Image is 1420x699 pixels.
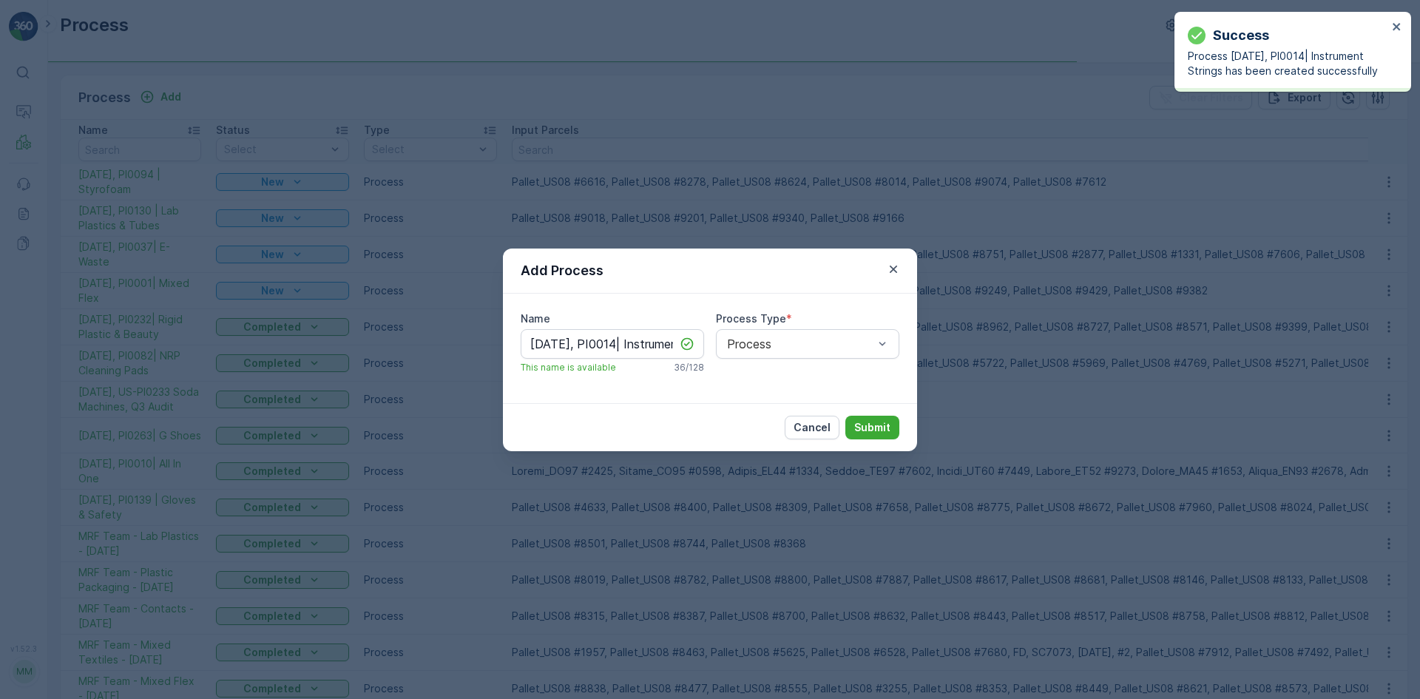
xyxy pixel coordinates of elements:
p: Process [DATE], PI0014| Instrument Strings has been created successfully [1188,49,1387,78]
p: Success [1213,25,1269,46]
p: Submit [854,420,890,435]
p: Cancel [794,420,831,435]
button: Cancel [785,416,839,439]
button: Submit [845,416,899,439]
label: Name [521,312,550,325]
span: This name is available [521,362,616,374]
p: Add Process [521,260,603,281]
p: 36 / 128 [674,362,704,374]
button: close [1392,21,1402,35]
label: Process Type [716,312,786,325]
